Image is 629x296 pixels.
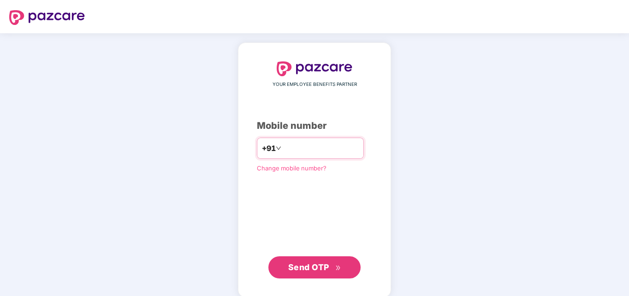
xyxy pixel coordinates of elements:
[9,10,85,25] img: logo
[262,143,276,154] span: +91
[257,119,372,133] div: Mobile number
[276,145,281,151] span: down
[257,164,326,172] a: Change mobile number?
[288,262,329,272] span: Send OTP
[277,61,352,76] img: logo
[273,81,357,88] span: YOUR EMPLOYEE BENEFITS PARTNER
[335,265,341,271] span: double-right
[268,256,361,278] button: Send OTPdouble-right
